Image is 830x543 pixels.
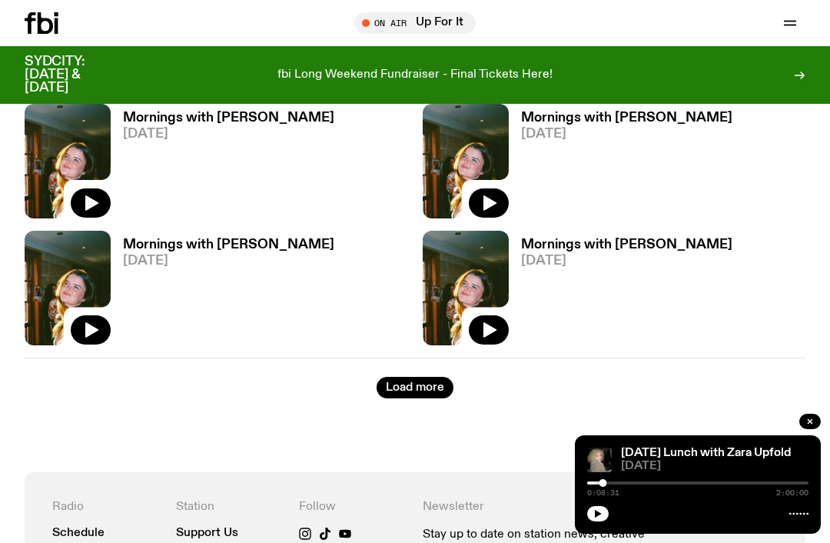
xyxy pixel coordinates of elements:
img: Freya smiles coyly as she poses for the image. [25,231,111,345]
a: Mornings with [PERSON_NAME][DATE] [111,238,334,345]
img: Freya smiles coyly as she poses for the image. [423,231,509,345]
img: A digital camera photo of Zara looking to her right at the camera, smiling. She is wearing a ligh... [587,448,612,472]
a: [DATE] Lunch with Zara Upfold [621,447,791,459]
h4: Newsletter [423,500,654,515]
h4: Station [176,500,284,515]
button: On AirUp For It [354,12,476,34]
span: [DATE] [123,255,334,268]
h3: Mornings with [PERSON_NAME] [521,238,732,252]
button: Load more [377,377,453,398]
span: 0:08:31 [587,489,619,497]
span: [DATE] [621,461,808,472]
a: Schedule [52,528,105,539]
h4: Radio [52,500,161,515]
h3: Mornings with [PERSON_NAME] [123,238,334,252]
h4: Follow [299,500,407,515]
span: [DATE] [521,255,732,268]
span: 2:00:00 [776,489,808,497]
h3: SYDCITY: [DATE] & [DATE] [25,55,123,95]
a: Mornings with [PERSON_NAME][DATE] [509,112,732,218]
h3: Mornings with [PERSON_NAME] [521,112,732,125]
img: Freya smiles coyly as she poses for the image. [25,104,111,218]
a: Mornings with [PERSON_NAME][DATE] [111,112,334,218]
span: [DATE] [521,128,732,141]
h3: Mornings with [PERSON_NAME] [123,112,334,125]
a: Support Us [176,528,238,539]
span: [DATE] [123,128,334,141]
img: Freya smiles coyly as she poses for the image. [423,104,509,218]
p: fbi Long Weekend Fundraiser - Final Tickets Here! [277,68,553,82]
a: Mornings with [PERSON_NAME][DATE] [509,238,732,345]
